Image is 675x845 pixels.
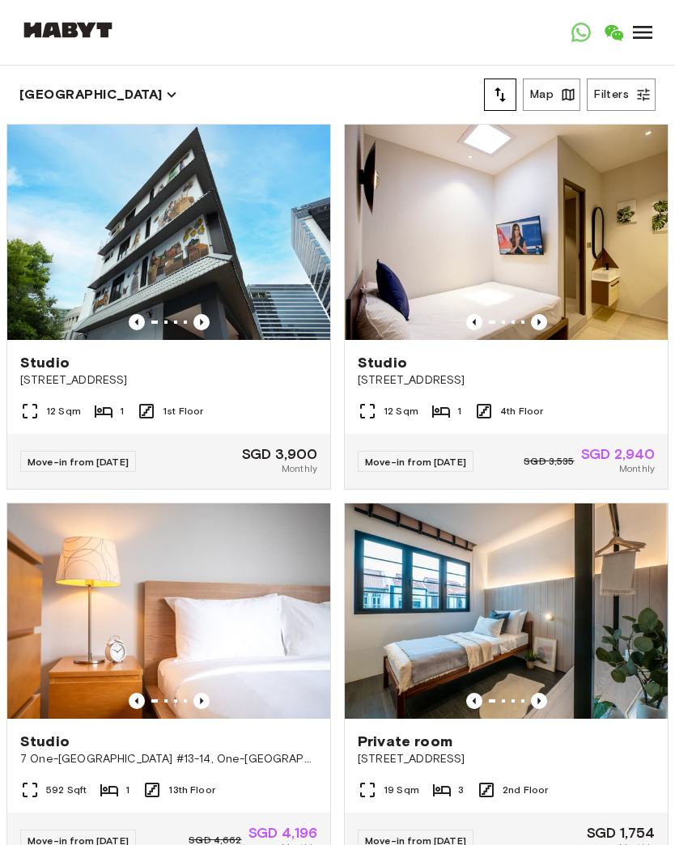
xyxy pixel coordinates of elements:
[242,447,317,461] span: SGD 3,900
[503,783,548,797] span: 2nd Floor
[20,353,70,372] span: Studio
[358,372,655,389] span: [STREET_ADDRESS]
[358,353,407,372] span: Studio
[365,456,466,468] span: Move-in from [DATE]
[523,79,580,111] button: Map
[466,314,482,330] button: Previous image
[581,447,655,461] span: SGD 2,940
[7,125,330,340] img: Marketing picture of unit SG-01-110-044_001
[129,693,145,709] button: Previous image
[344,124,669,490] a: Marketing picture of unit SG-01-110-033-001Previous imagePrevious imageStudio[STREET_ADDRESS]12 S...
[500,404,543,418] span: 4th Floor
[531,693,547,709] button: Previous image
[619,461,655,476] span: Monthly
[358,732,452,751] span: Private room
[120,404,124,418] span: 1
[193,693,210,709] button: Previous image
[282,461,317,476] span: Monthly
[193,314,210,330] button: Previous image
[20,372,317,389] span: [STREET_ADDRESS]
[587,79,656,111] button: Filters
[531,314,547,330] button: Previous image
[46,783,87,797] span: 592 Sqft
[384,783,419,797] span: 19 Sqm
[457,404,461,418] span: 1
[7,503,330,719] img: Marketing picture of unit SG-01-106-001-01
[19,22,117,38] img: Habyt
[524,454,574,469] span: SGD 3,535
[168,783,215,797] span: 13th Floor
[345,125,668,340] img: Marketing picture of unit SG-01-110-033-001
[20,732,70,751] span: Studio
[345,503,668,719] img: Marketing picture of unit SG-01-027-006-02
[28,456,129,468] span: Move-in from [DATE]
[125,783,129,797] span: 1
[384,404,418,418] span: 12 Sqm
[484,79,516,111] button: tune
[248,826,317,840] span: SGD 4,196
[6,124,331,490] a: Marketing picture of unit SG-01-110-044_001Previous imagePrevious imageStudio[STREET_ADDRESS]12 S...
[458,783,464,797] span: 3
[129,314,145,330] button: Previous image
[587,826,655,840] span: SGD 1,754
[358,751,655,767] span: [STREET_ADDRESS]
[20,751,317,767] span: 7 One-[GEOGRAPHIC_DATA] #13-14, One-[GEOGRAPHIC_DATA] 13-14 S138642
[19,83,177,106] button: [GEOGRAPHIC_DATA]
[466,693,482,709] button: Previous image
[46,404,81,418] span: 12 Sqm
[163,404,203,418] span: 1st Floor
